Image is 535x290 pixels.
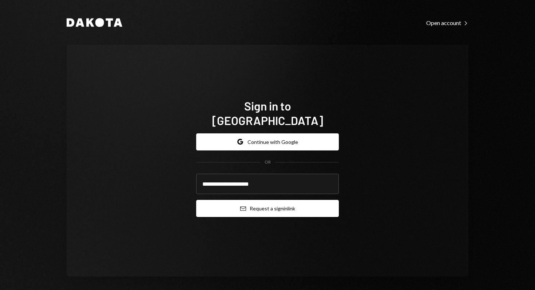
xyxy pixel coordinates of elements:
h1: Sign in to [GEOGRAPHIC_DATA] [196,98,339,128]
button: Continue with Google [196,133,339,150]
div: OR [265,159,271,165]
a: Open account [426,19,468,27]
button: Request a signinlink [196,200,339,217]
